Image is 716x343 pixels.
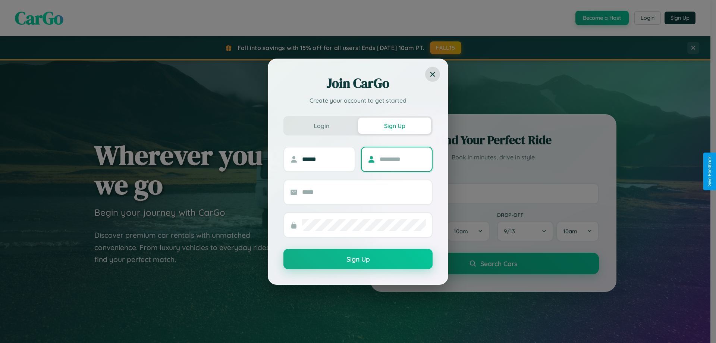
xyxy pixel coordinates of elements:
[358,118,431,134] button: Sign Up
[283,96,433,105] p: Create your account to get started
[283,249,433,269] button: Sign Up
[283,74,433,92] h2: Join CarGo
[707,156,712,187] div: Give Feedback
[285,118,358,134] button: Login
